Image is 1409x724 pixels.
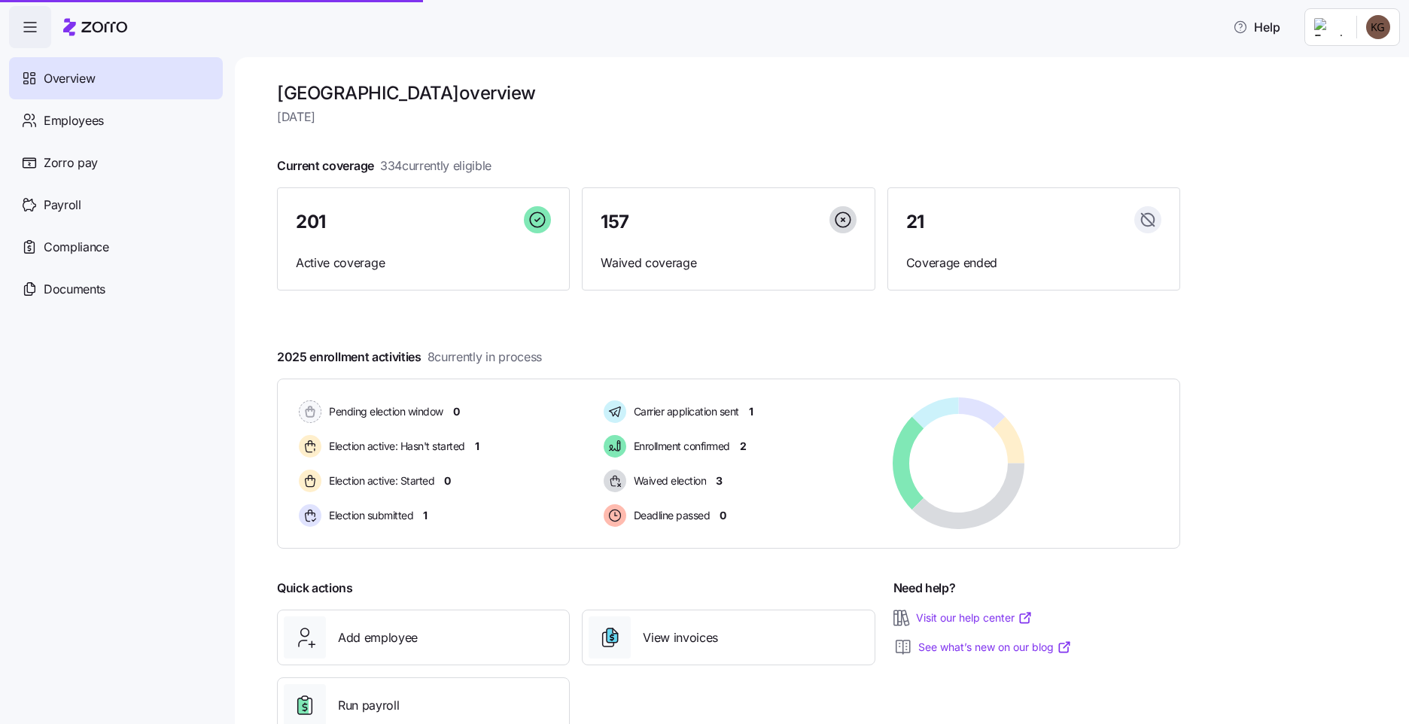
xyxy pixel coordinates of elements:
[906,213,924,231] span: 21
[380,157,491,175] span: 334 currently eligible
[9,141,223,184] a: Zorro pay
[428,348,542,367] span: 8 currently in process
[629,508,711,523] span: Deadline passed
[453,404,460,419] span: 0
[601,254,856,272] span: Waived coverage
[277,579,353,598] span: Quick actions
[918,640,1072,655] a: See what’s new on our blog
[277,157,491,175] span: Current coverage
[9,184,223,226] a: Payroll
[296,254,551,272] span: Active coverage
[44,280,105,299] span: Documents
[643,628,718,647] span: View invoices
[444,473,451,488] span: 0
[1366,15,1390,39] img: b34cea83cf096b89a2fb04a6d3fa81b3
[740,439,747,454] span: 2
[277,81,1180,105] h1: [GEOGRAPHIC_DATA] overview
[423,508,428,523] span: 1
[338,696,399,715] span: Run payroll
[324,439,465,454] span: Election active: Hasn't started
[475,439,479,454] span: 1
[720,508,726,523] span: 0
[277,348,542,367] span: 2025 enrollment activities
[44,69,95,88] span: Overview
[629,404,739,419] span: Carrier application sent
[9,226,223,268] a: Compliance
[749,404,753,419] span: 1
[324,404,443,419] span: Pending election window
[44,154,98,172] span: Zorro pay
[629,439,730,454] span: Enrollment confirmed
[9,57,223,99] a: Overview
[324,508,413,523] span: Election submitted
[906,254,1161,272] span: Coverage ended
[1314,18,1344,36] img: Employer logo
[44,196,81,214] span: Payroll
[916,610,1033,625] a: Visit our help center
[44,111,104,130] span: Employees
[1233,18,1280,36] span: Help
[629,473,707,488] span: Waived election
[9,268,223,310] a: Documents
[324,473,434,488] span: Election active: Started
[338,628,418,647] span: Add employee
[9,99,223,141] a: Employees
[601,213,629,231] span: 157
[1221,12,1292,42] button: Help
[893,579,956,598] span: Need help?
[716,473,723,488] span: 3
[277,108,1180,126] span: [DATE]
[44,238,109,257] span: Compliance
[296,213,326,231] span: 201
